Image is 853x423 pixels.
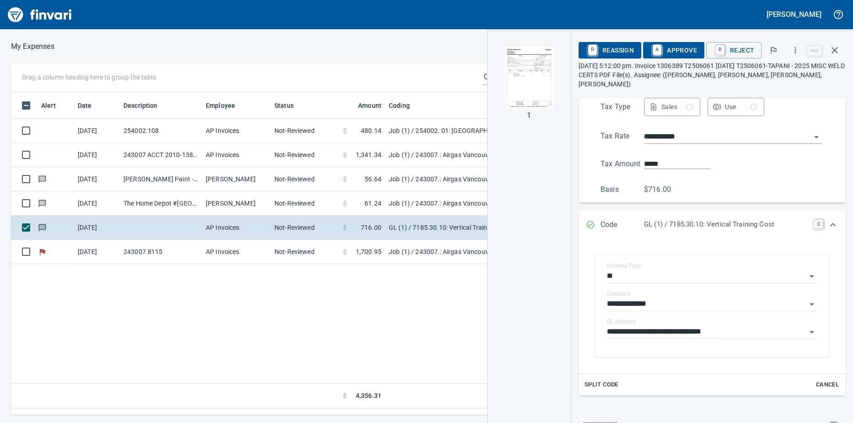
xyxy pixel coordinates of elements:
span: Employee [206,100,247,111]
p: GL (1) / 7185.30.10: Vertical Training Cost [644,219,809,230]
span: Coding [389,100,410,111]
label: Expense Type [607,263,641,269]
span: $ [343,150,347,159]
span: 1,700.95 [356,247,381,256]
span: 4,356.31 [356,391,381,401]
button: Open [810,131,823,143]
span: Description [123,100,170,111]
span: Alert [41,100,68,111]
button: [PERSON_NAME] [764,7,824,21]
button: Open [805,326,818,338]
span: Date [78,100,104,111]
td: [PERSON_NAME] Paint - Ridgefie [GEOGRAPHIC_DATA] [GEOGRAPHIC_DATA] [120,167,202,191]
p: Tax Amount [601,159,644,169]
img: Page 1 [498,47,560,109]
td: [DATE] [74,216,120,240]
span: $ [343,199,347,208]
td: [DATE] [74,240,120,264]
span: $ [343,391,347,401]
td: [PERSON_NAME] [202,167,271,191]
span: Employee [206,100,235,111]
td: Job (1) / 254002. 01: [GEOGRAPHIC_DATA] [385,119,614,143]
td: Job (1) / 243007.: Airgas Vancouver Distribution / 881053. .: Fill Building Wall Panels and Trim ... [385,167,614,191]
a: R [588,45,597,55]
span: Reassign [586,42,634,58]
td: 243007 ACCT 2010-1380781 [120,143,202,167]
p: Drag a column heading here to group the table [22,73,156,82]
a: R [716,45,724,55]
td: Not-Reviewed [271,216,339,240]
img: Finvari [5,4,74,26]
p: Tax Rate [601,131,644,144]
div: Sales [661,101,693,113]
td: Not-Reviewed [271,240,339,264]
span: Flagged [38,249,47,254]
button: RReject [706,42,762,58]
span: Description [123,100,158,111]
h5: [PERSON_NAME] [767,10,821,19]
button: Split Code [582,378,621,392]
td: [DATE] [74,191,120,216]
span: Cancel [815,380,840,390]
td: [DATE] [74,167,120,191]
td: Not-Reviewed [271,143,339,167]
span: Alert [41,100,56,111]
div: Use [725,101,757,113]
td: Not-Reviewed [271,119,339,143]
span: Coding [389,100,422,111]
a: esc [808,46,821,56]
span: Status [274,100,306,111]
a: A [653,45,661,55]
span: 56.64 [365,174,381,184]
p: [DATE] 5:12:00 pm. Invoice 1306389 T2506061 [DATE] T2506061-TAPANI - 2025 MISC WELD CERTS PDF Fil... [579,61,846,89]
span: Split Code [585,380,618,390]
td: 243007.8115 [120,240,202,264]
td: [PERSON_NAME] [202,191,271,216]
button: Sales [644,98,701,116]
nav: breadcrumb [11,41,54,52]
button: More [785,40,805,60]
button: Flag [763,40,783,60]
button: RReassign [579,42,641,58]
span: Amount [358,100,381,111]
span: $ [343,247,347,256]
a: C [814,219,823,228]
td: [DATE] [74,119,120,143]
p: Code [601,219,644,231]
span: 1,341.34 [356,150,381,159]
span: Approve [650,42,697,58]
td: AP Invoices [202,143,271,167]
button: Open [805,298,818,311]
div: Expand [579,210,846,240]
span: $ [343,223,347,232]
td: Job (1) / 243007.: Airgas Vancouver Distribution / 1003. .: General Requirements / 5: Other [385,240,614,264]
span: 480.14 [361,126,381,135]
td: Job (1) / 243007.: Airgas Vancouver Distribution [385,143,614,167]
div: Expand [579,240,846,396]
td: Not-Reviewed [271,191,339,216]
td: AP Invoices [202,216,271,240]
button: Use [708,98,764,116]
p: Tax Type [601,101,644,116]
span: Has messages [38,176,47,182]
span: Close invoice [805,39,846,61]
p: 1 [527,110,531,121]
button: Cancel [813,378,842,392]
span: 716.00 [361,223,381,232]
button: Open [805,270,818,283]
td: 254002.108 [120,119,202,143]
p: My Expenses [11,41,54,52]
td: AP Invoices [202,240,271,264]
span: Has messages [38,224,47,230]
span: 61.24 [365,199,381,208]
label: Company [607,291,631,296]
span: $ [343,174,347,184]
div: Expand [579,94,846,203]
span: Reject [714,42,754,58]
td: AP Invoices [202,119,271,143]
span: Status [274,100,294,111]
p: Basis [601,184,644,195]
span: Date [78,100,92,111]
span: $ [343,126,347,135]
